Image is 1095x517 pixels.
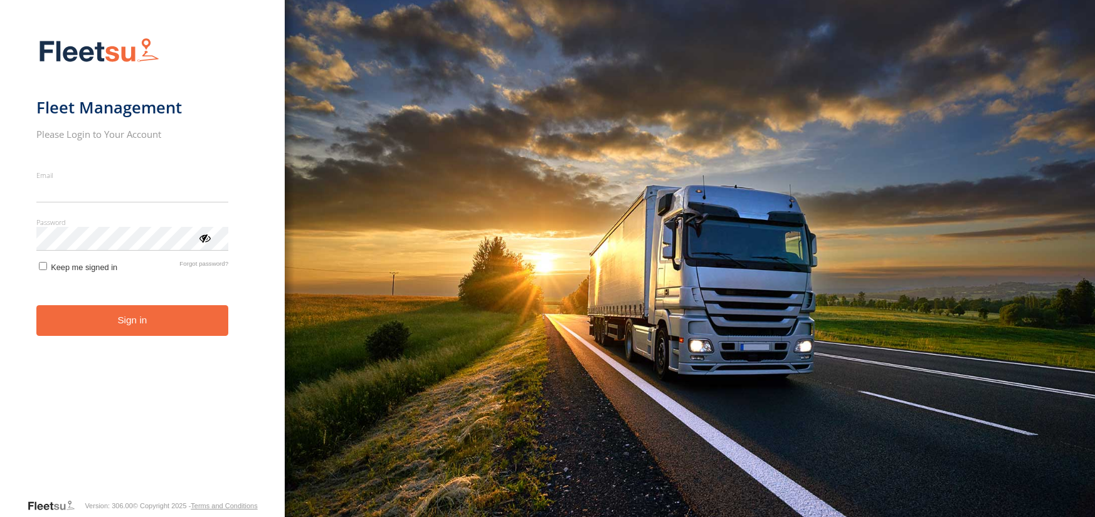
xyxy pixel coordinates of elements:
input: Keep me signed in [39,262,47,270]
label: Email [36,170,229,180]
button: Sign in [36,305,229,336]
div: ViewPassword [198,231,211,244]
div: © Copyright 2025 - [133,502,258,509]
form: main [36,30,249,498]
a: Terms and Conditions [191,502,257,509]
label: Password [36,217,229,227]
h1: Fleet Management [36,97,229,118]
span: Keep me signed in [51,263,117,272]
h2: Please Login to Your Account [36,128,229,140]
a: Forgot password? [179,260,228,272]
div: Version: 306.00 [85,502,132,509]
a: Visit our Website [27,499,85,512]
img: Fleetsu [36,35,162,67]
